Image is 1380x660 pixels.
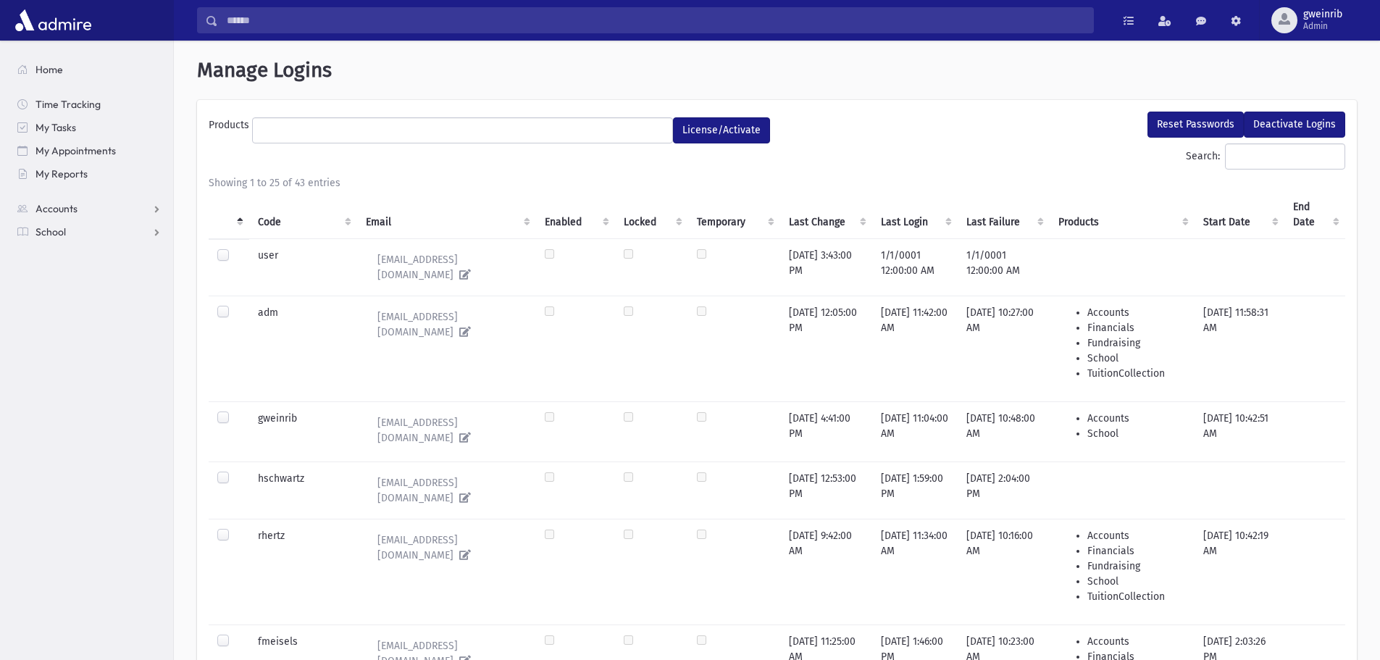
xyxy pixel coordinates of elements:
li: School [1087,351,1185,366]
td: [DATE] 11:58:31 AM [1195,296,1284,401]
a: [EMAIL_ADDRESS][DOMAIN_NAME] [366,471,527,510]
span: My Reports [35,167,88,180]
span: gweinrib [1303,9,1342,20]
li: TuitionCollection [1087,366,1185,381]
th: Code : activate to sort column ascending [249,191,357,239]
a: [EMAIL_ADDRESS][DOMAIN_NAME] [366,305,527,344]
li: Accounts [1087,528,1185,543]
th: Products : activate to sort column ascending [1050,191,1194,239]
th: : activate to sort column descending [209,191,249,239]
td: [DATE] 3:43:00 PM [780,238,872,296]
div: Showing 1 to 25 of 43 entries [209,175,1345,191]
input: Search: [1225,143,1345,170]
a: School [6,220,173,243]
li: School [1087,426,1185,441]
th: Last Failure : activate to sort column ascending [958,191,1050,239]
span: My Appointments [35,144,116,157]
span: School [35,225,66,238]
li: Financials [1087,543,1185,559]
td: gweinrib [249,401,357,461]
label: Search: [1186,143,1345,170]
td: [DATE] 11:34:00 AM [872,519,958,625]
th: Enabled : activate to sort column ascending [536,191,614,239]
th: Email : activate to sort column ascending [357,191,536,239]
td: hschwartz [249,461,357,519]
td: rhertz [249,519,357,625]
td: [DATE] 9:42:00 AM [780,519,872,625]
a: Accounts [6,197,173,220]
td: [DATE] 11:04:00 AM [872,401,958,461]
th: End Date : activate to sort column ascending [1284,191,1345,239]
img: AdmirePro [12,6,95,35]
a: My Tasks [6,116,173,139]
li: Fundraising [1087,335,1185,351]
button: Deactivate Logins [1244,112,1345,138]
li: Financials [1087,320,1185,335]
td: [DATE] 12:05:00 PM [780,296,872,401]
li: Accounts [1087,411,1185,426]
td: [DATE] 2:04:00 PM [958,461,1050,519]
td: [DATE] 10:16:00 AM [958,519,1050,625]
span: Admin [1303,20,1342,32]
label: Products [209,117,252,138]
a: Home [6,58,173,81]
span: Home [35,63,63,76]
button: License/Activate [673,117,770,143]
li: TuitionCollection [1087,589,1185,604]
td: 1/1/0001 12:00:00 AM [872,238,958,296]
td: 1/1/0001 12:00:00 AM [958,238,1050,296]
button: Reset Passwords [1147,112,1244,138]
h1: Manage Logins [197,58,1357,83]
td: [DATE] 10:42:51 AM [1195,401,1284,461]
li: Accounts [1087,305,1185,320]
span: My Tasks [35,121,76,134]
a: Time Tracking [6,93,173,116]
td: adm [249,296,357,401]
td: [DATE] 4:41:00 PM [780,401,872,461]
span: Time Tracking [35,98,101,111]
li: School [1087,574,1185,589]
th: Last Login : activate to sort column ascending [872,191,958,239]
th: Start Date : activate to sort column ascending [1195,191,1284,239]
a: [EMAIL_ADDRESS][DOMAIN_NAME] [366,528,527,567]
li: Fundraising [1087,559,1185,574]
th: Temporary : activate to sort column ascending [688,191,780,239]
td: [DATE] 12:53:00 PM [780,461,872,519]
td: [DATE] 10:48:00 AM [958,401,1050,461]
td: [DATE] 1:59:00 PM [872,461,958,519]
td: [DATE] 10:27:00 AM [958,296,1050,401]
a: [EMAIL_ADDRESS][DOMAIN_NAME] [366,248,527,287]
td: [DATE] 11:42:00 AM [872,296,958,401]
li: Accounts [1087,634,1185,649]
a: [EMAIL_ADDRESS][DOMAIN_NAME] [366,411,527,450]
td: [DATE] 10:42:19 AM [1195,519,1284,625]
th: Last Change : activate to sort column ascending [780,191,872,239]
input: Search [218,7,1093,33]
th: Locked : activate to sort column ascending [615,191,688,239]
td: user [249,238,357,296]
a: My Appointments [6,139,173,162]
span: Accounts [35,202,78,215]
a: My Reports [6,162,173,185]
